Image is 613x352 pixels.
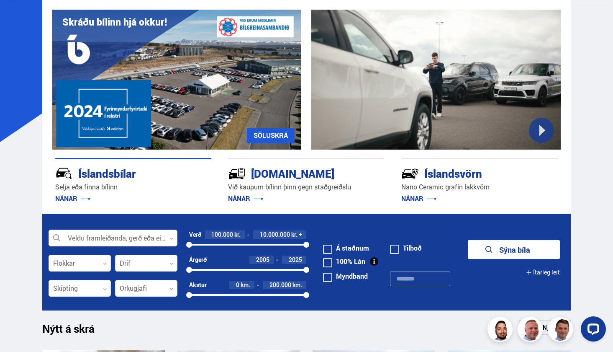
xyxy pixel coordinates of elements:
[234,231,241,238] span: kr.
[228,165,246,182] img: tr5P-W3DuiFaO7aO.svg
[55,165,73,182] img: JRvxyua_JYH6wB4c.svg
[228,166,355,180] div: [DOMAIN_NAME]
[55,166,182,180] div: Íslandsbílar
[62,16,167,28] h1: Skráðu bílinn hjá okkur!
[526,263,560,282] button: Ítarleg leit
[390,245,422,251] label: Tilboð
[401,165,419,182] img: -Svtn6bYgwAsiwNX.svg
[228,182,385,192] p: Við kaupum bílinn þinn gegn staðgreiðslu
[269,281,291,289] span: 200.000
[549,318,574,343] img: FbJEzSuNWCJXmdc-.webp
[401,166,528,180] div: Íslandsvörn
[299,231,302,238] span: +
[211,230,233,238] span: 100.000
[468,240,560,259] button: Sýna bíla
[42,322,109,340] h1: Nýtt á skrá
[256,256,269,264] span: 2005
[236,281,239,289] span: 0
[228,194,264,203] a: NÁNAR
[52,10,302,150] img: eKx6w-_Home_640_.png
[323,273,368,280] label: Myndband
[189,231,201,238] div: Verð
[323,245,369,251] label: Á staðnum
[489,318,514,343] img: nhp88E3Fdnt1Opn2.png
[55,194,91,203] a: NÁNAR
[323,258,365,265] label: 100% Lán
[260,230,290,238] span: 10.000.000
[189,256,207,263] div: Árgerð
[519,318,544,343] img: siFngHWaQ9KaOqBr.png
[247,128,295,143] a: SÖLUSKRÁ
[401,182,558,192] p: Nano Ceramic grafín lakkvörn
[241,282,250,288] span: km.
[289,256,302,264] span: 2025
[574,313,609,348] iframe: LiveChat chat widget
[401,194,437,203] a: NÁNAR
[292,282,302,288] span: km.
[291,231,298,238] span: kr.
[189,282,207,288] div: Akstur
[55,182,212,192] p: Selja eða finna bílinn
